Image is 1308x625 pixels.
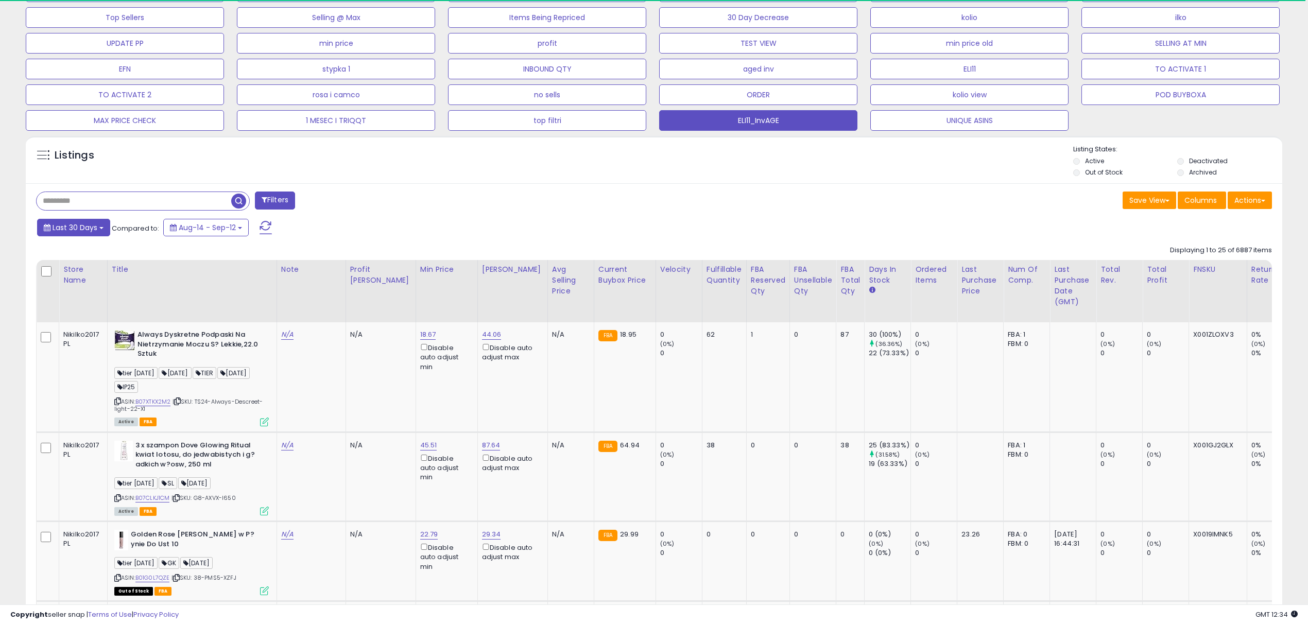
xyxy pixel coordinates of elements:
span: [DATE] [217,367,250,379]
div: [DATE] 16:44:31 [1054,530,1088,548]
div: 0% [1251,459,1293,468]
span: [DATE] [159,367,191,379]
div: 0% [1251,548,1293,558]
div: N/A [350,441,408,450]
div: 30 (100%) [869,330,910,339]
div: Disable auto adjust min [420,542,470,571]
div: 22 (73.33%) [869,349,910,358]
button: ELI11 [870,59,1069,79]
small: Days In Stock. [869,286,875,295]
a: 87.64 [482,440,501,450]
span: Compared to: [112,223,159,233]
div: FBM: 0 [1008,339,1042,349]
div: Last Purchase Date (GMT) [1054,264,1092,307]
a: N/A [281,329,294,340]
div: 0 [751,441,782,450]
button: TO ACTIVATE 2 [26,84,224,105]
button: top filtri [448,110,646,131]
button: kolio view [870,84,1069,105]
div: 0% [1251,330,1293,339]
div: 0 [660,441,702,450]
div: 0 (0%) [869,530,910,539]
button: Last 30 Days [37,219,110,236]
div: 0 [1147,441,1189,450]
div: 0% [1251,530,1293,539]
div: Nikilko2017 PL [63,530,99,548]
span: Aug-14 - Sep-12 [179,222,236,233]
div: 0 [915,459,957,468]
div: Num of Comp. [1008,264,1045,286]
span: [DATE] [180,557,213,569]
div: X001GJ2GLX [1193,441,1239,450]
div: FBA Total Qty [840,264,860,297]
label: Deactivated [1189,157,1228,165]
div: Store Name [63,264,103,286]
a: N/A [281,529,294,540]
span: TIER [193,367,217,379]
div: 0 [1100,530,1142,539]
a: 45.51 [420,440,437,450]
button: stypka 1 [237,59,435,79]
div: FBM: 0 [1008,450,1042,459]
span: Columns [1184,195,1217,205]
a: B07CLKJ1CM [135,494,170,502]
button: aged inv [659,59,857,79]
div: N/A [552,330,586,339]
span: | SKU: TS24-Always-Descreet-light-22-X1 [114,397,263,413]
img: 31Tq2BafySL._SL40_.jpg [114,441,133,461]
small: (0%) [915,450,930,459]
span: FBA [154,587,172,596]
small: (31.58%) [875,450,900,459]
div: N/A [552,441,586,450]
button: UPDATE PP [26,33,224,54]
button: TEST VIEW [659,33,857,54]
div: 0 [707,530,738,539]
a: 44.06 [482,329,502,340]
div: 0 [1147,330,1189,339]
div: 0 [1100,349,1142,358]
button: ilko [1081,7,1280,28]
div: ASIN: [114,441,269,514]
div: 0 [1147,530,1189,539]
div: 0 [915,349,957,358]
div: FBA Unsellable Qty [794,264,832,297]
button: UNIQUE ASINS [870,110,1069,131]
small: (0%) [1100,540,1115,548]
span: tier [DATE] [114,557,158,569]
div: N/A [350,530,408,539]
div: 0 [794,330,829,339]
div: seller snap | | [10,610,179,620]
div: 0 [1147,459,1189,468]
small: FBA [598,441,617,452]
div: 0 [1147,349,1189,358]
div: 0% [1251,441,1293,450]
div: Last Purchase Price [961,264,999,297]
div: 0 [794,530,829,539]
span: tier [DATE] [114,367,158,379]
a: B01G0L7QZE [135,574,170,582]
button: Actions [1228,192,1272,209]
span: SL [159,477,177,489]
span: [DATE] [178,477,211,489]
span: 64.94 [620,440,640,450]
button: 30 Day Decrease [659,7,857,28]
small: FBA [598,530,617,541]
b: Always Dyskretne Podpaski Na Nietrzymanie Moczu S? Lekkie,22.0 Sztuk [137,330,263,361]
div: Profit [PERSON_NAME] [350,264,411,286]
button: Filters [255,192,295,210]
div: 0 [660,530,702,539]
div: Velocity [660,264,698,275]
button: TO ACTIVATE 1 [1081,59,1280,79]
div: Current Buybox Price [598,264,651,286]
div: FBA: 1 [1008,441,1042,450]
div: 62 [707,330,738,339]
small: (0%) [1251,450,1266,459]
div: 0 [1100,441,1142,450]
span: 2025-10-13 12:34 GMT [1255,610,1298,619]
div: 0 [1100,548,1142,558]
div: 38 [707,441,738,450]
span: tier [DATE] [114,477,158,489]
div: FBA Reserved Qty [751,264,785,297]
div: 0 [840,530,856,539]
div: Nikilko2017 PL [63,330,99,349]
